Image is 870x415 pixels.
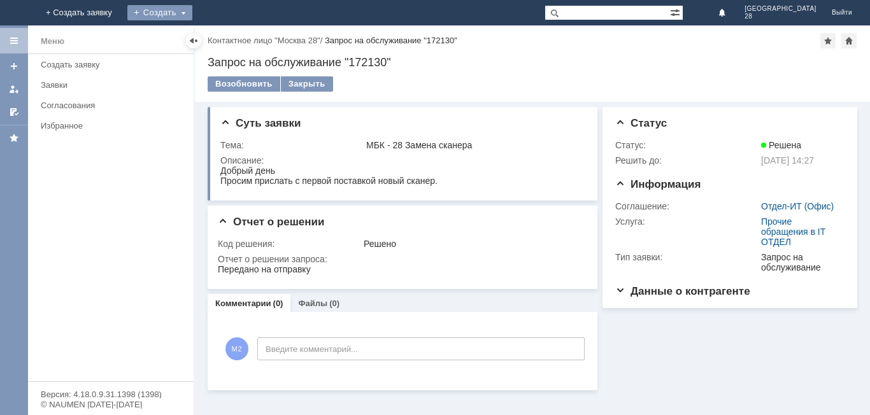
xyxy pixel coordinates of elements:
[615,155,759,165] div: Решить до:
[36,55,191,74] a: Создать заявку
[41,400,181,409] div: © NAUMEN [DATE]-[DATE]
[208,56,857,69] div: Запрос на обслуживание "172130"
[208,36,325,45] div: /
[218,254,583,264] div: Отчет о решении запроса:
[745,5,817,13] span: [GEOGRAPHIC_DATA]
[41,390,181,398] div: Версия: 4.18.0.9.31.1398 (1398)
[41,121,172,130] div: Избранное
[4,56,24,76] a: Создать заявку
[615,285,750,297] span: Данные о контрагенте
[36,75,191,95] a: Заявки
[820,33,836,48] div: Добавить в избранное
[220,155,583,165] div: Описание:
[615,178,701,190] span: Информация
[670,6,683,18] span: Расширенный поиск
[841,33,857,48] div: Сделать домашней страницей
[615,216,759,227] div: Услуга:
[220,117,301,129] span: Суть заявки
[364,239,581,249] div: Решено
[41,80,186,90] div: Заявки
[761,252,839,272] div: Запрос на обслуживание
[225,337,248,360] span: М2
[298,299,327,308] a: Файлы
[615,117,667,129] span: Статус
[325,36,457,45] div: Запрос на обслуживание "172130"
[273,299,283,308] div: (0)
[41,34,64,49] div: Меню
[208,36,320,45] a: Контактное лицо "Москва 28"
[761,216,825,247] a: Прочие обращения в IT ОТДЕЛ
[745,13,817,20] span: 28
[220,140,364,150] div: Тема:
[218,216,324,228] span: Отчет о решении
[366,140,581,150] div: МБК - 28 Замена сканера
[215,299,271,308] a: Комментарии
[761,155,814,165] span: [DATE] 14:27
[761,140,801,150] span: Решена
[41,101,186,110] div: Согласования
[186,33,201,48] div: Скрыть меню
[4,102,24,122] a: Мои согласования
[4,79,24,99] a: Мои заявки
[329,299,339,308] div: (0)
[218,239,361,249] div: Код решения:
[615,201,759,211] div: Соглашение:
[615,252,759,262] div: Тип заявки:
[615,140,759,150] div: Статус:
[36,95,191,115] a: Согласования
[127,5,192,20] div: Создать
[41,60,186,69] div: Создать заявку
[761,201,834,211] a: Отдел-ИТ (Офис)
